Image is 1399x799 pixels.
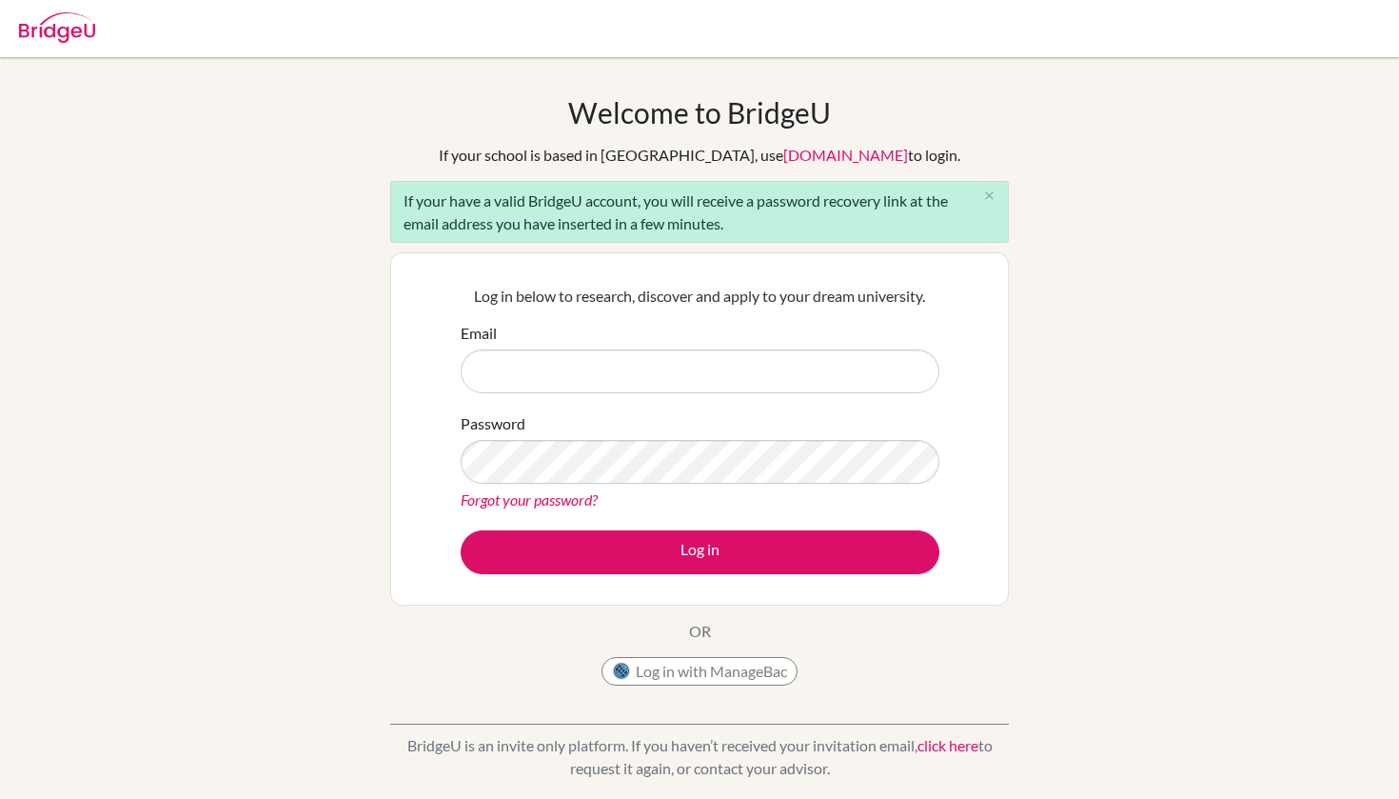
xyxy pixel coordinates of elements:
label: Password [461,412,525,435]
a: Forgot your password? [461,490,598,509]
button: Log in [461,530,939,574]
img: Bridge-U [19,12,95,43]
h1: Welcome to BridgeU [568,95,831,130]
button: Close [970,182,1008,210]
p: BridgeU is an invite only platform. If you haven’t received your invitation email, to request it ... [390,734,1009,780]
button: Log in with ManageBac [601,657,798,686]
p: OR [689,620,711,643]
a: [DOMAIN_NAME] [783,146,908,164]
p: Log in below to research, discover and apply to your dream university. [461,285,939,308]
a: click here [917,736,978,754]
div: If your school is based in [GEOGRAPHIC_DATA], use to login. [439,144,960,167]
label: Email [461,322,497,345]
div: If your have a valid BridgeU account, you will receive a password recovery link at the email addr... [390,181,1009,243]
i: close [982,189,996,203]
